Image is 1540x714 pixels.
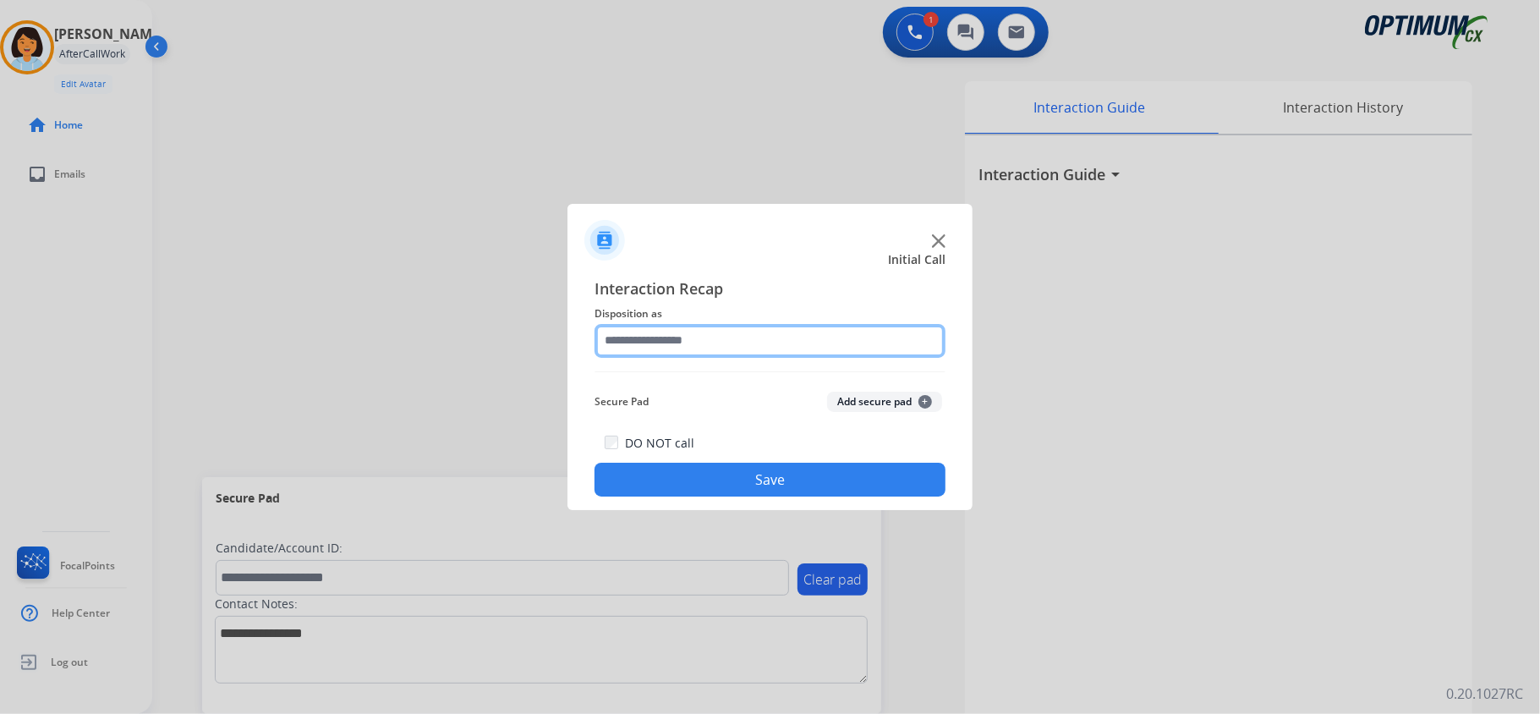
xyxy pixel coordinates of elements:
[584,220,625,261] img: contactIcon
[595,277,945,304] span: Interaction Recap
[595,463,945,497] button: Save
[595,304,945,324] span: Disposition as
[595,392,649,412] span: Secure Pad
[595,371,945,372] img: contact-recap-line.svg
[918,395,932,409] span: +
[1446,684,1523,704] p: 0.20.1027RC
[827,392,942,412] button: Add secure pad+
[888,251,945,268] span: Initial Call
[625,435,694,452] label: DO NOT call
